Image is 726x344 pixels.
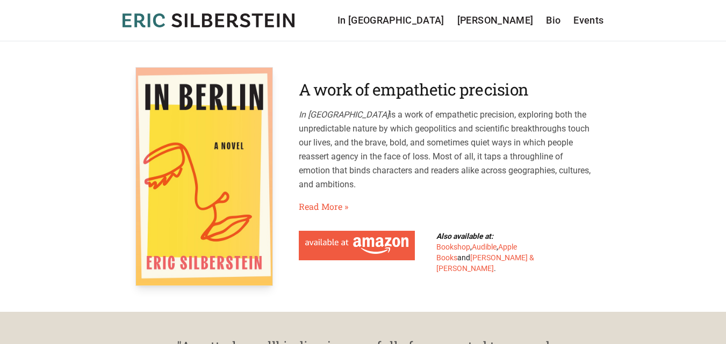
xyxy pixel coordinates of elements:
b: Also available at: [436,232,493,240]
span: » [344,200,348,213]
p: is a work of empathetic precision, exploring both the unpredictable nature by which geopolitics a... [299,108,591,192]
a: Events [573,13,603,28]
a: [PERSON_NAME] [457,13,534,28]
h2: A work of empathetic precision [299,80,591,99]
a: Read More» [299,200,348,213]
a: Bio [546,13,560,28]
div: , , and . [436,231,548,274]
img: Available at Amazon [305,237,408,254]
a: In [GEOGRAPHIC_DATA] [337,13,444,28]
a: Bookshop [436,243,470,251]
a: Available at Amazon [299,231,415,260]
a: Apple Books [436,243,517,262]
img: In Berlin [135,67,273,286]
a: [PERSON_NAME] & [PERSON_NAME] [436,253,534,273]
a: Audible [472,243,497,251]
em: In [GEOGRAPHIC_DATA] [299,109,389,120]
